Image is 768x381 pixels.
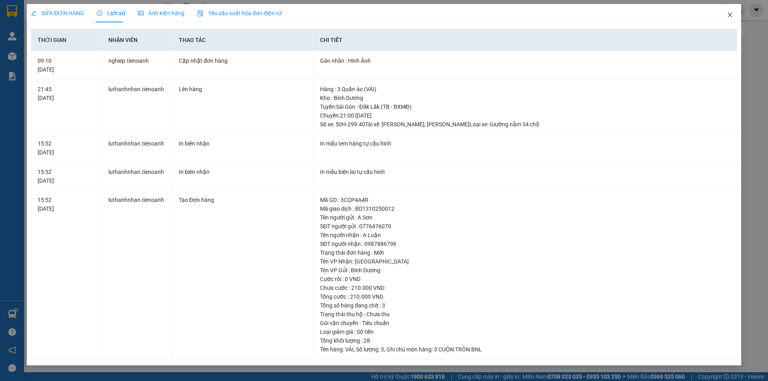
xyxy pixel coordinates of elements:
div: Lên hàng [179,85,307,94]
div: Cập nhật đơn hàng [179,56,307,65]
span: Ảnh kiện hàng [138,10,184,16]
div: 15:52 [DATE] [38,168,95,185]
button: Close [719,4,741,26]
div: Gán nhãn : Hình Ảnh [320,56,730,65]
div: Kho : Bình Dương [320,94,730,102]
div: Hàng : 3 Quần áo (VẢI) [320,85,730,94]
div: Tổng cước : 210.000 VND [320,292,730,301]
td: luthanhnhan.tienoanh [102,80,172,134]
div: In mẫu tem hàng tự cấu hình [320,139,730,148]
div: In biên nhận [179,139,307,148]
div: Gói vận chuyển : Tiêu chuẩn [320,319,730,327]
div: In mẫu biên lai tự cấu hình [320,168,730,176]
div: Tên người nhận : A Luận [320,231,730,239]
div: Trạng thái thu hộ : Chưa thu [320,310,730,319]
div: Chưa cước : 210.000 VND [320,283,730,292]
div: Cước rồi : 0 VND [320,275,730,283]
div: Tuyến : Sài Gòn - Đăk Lăk (TB - BXMĐ) Chuyến: 21:00 [DATE] Số xe: 50H-299.40 Tài xế: [PERSON_NAME... [320,102,730,129]
div: Tên hàng: , Số lượng: , Ghi chú món hàng: [320,345,730,354]
div: Mã giao dịch : BD1310250012 [320,204,730,213]
div: In biên nhận [179,168,307,176]
th: Thời gian [31,29,102,51]
div: 21:45 [DATE] [38,85,95,102]
span: clock-circle [97,10,102,16]
span: close [727,12,733,18]
div: SĐT người gửi : 0776476070 [320,222,730,231]
div: Tạo Đơn hàng [179,195,307,204]
div: Tổng số hàng đang chờ : 3 [320,301,730,310]
th: Nhân viên [102,29,172,51]
span: VẢI [345,346,354,353]
div: 09:10 [DATE] [38,56,95,74]
div: 15:52 [DATE] [38,139,95,157]
div: Tên VP Gửi : Bình Dương [320,266,730,275]
span: SỬA ĐƠN HÀNG [31,10,84,16]
span: Yêu cầu xuất hóa đơn điện tử [197,10,282,16]
th: Thao tác [172,29,314,51]
span: Lịch sử [97,10,125,16]
td: nghiep.tienoanh [102,51,172,80]
div: Trạng thái đơn hàng : Mới [320,248,730,257]
td: luthanhnhan.tienoanh [102,134,172,162]
span: 3 CUỘN TRÒN BNL [434,346,482,353]
span: edit [31,10,36,16]
td: luthanhnhan.tienoanh [102,190,172,359]
div: Loại giảm giá : Số tiền [320,327,730,336]
span: picture [138,10,144,16]
td: luthanhnhan.tienoanh [102,162,172,191]
div: 15:52 [DATE] [38,195,95,213]
img: icon [197,10,204,17]
div: Mã GD : 3CQP4A4R [320,195,730,204]
div: Tên VP Nhận: [GEOGRAPHIC_DATA] [320,257,730,266]
th: Chi tiết [314,29,737,51]
div: Tổng khối lượng : 28 [320,336,730,345]
span: 3 [381,346,384,353]
div: SĐT người nhận : 0987886796 [320,239,730,248]
div: Tên người gửi : A Sơn [320,213,730,222]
